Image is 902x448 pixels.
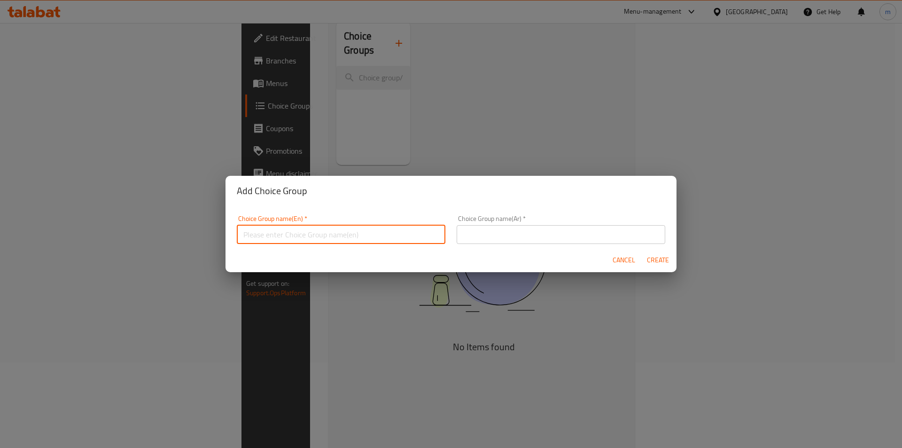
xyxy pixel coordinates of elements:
input: Please enter Choice Group name(ar) [457,225,665,244]
h2: Add Choice Group [237,183,665,198]
input: Please enter Choice Group name(en) [237,225,445,244]
span: Cancel [613,254,635,266]
span: Create [646,254,669,266]
button: Cancel [609,252,639,269]
button: Create [643,252,673,269]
